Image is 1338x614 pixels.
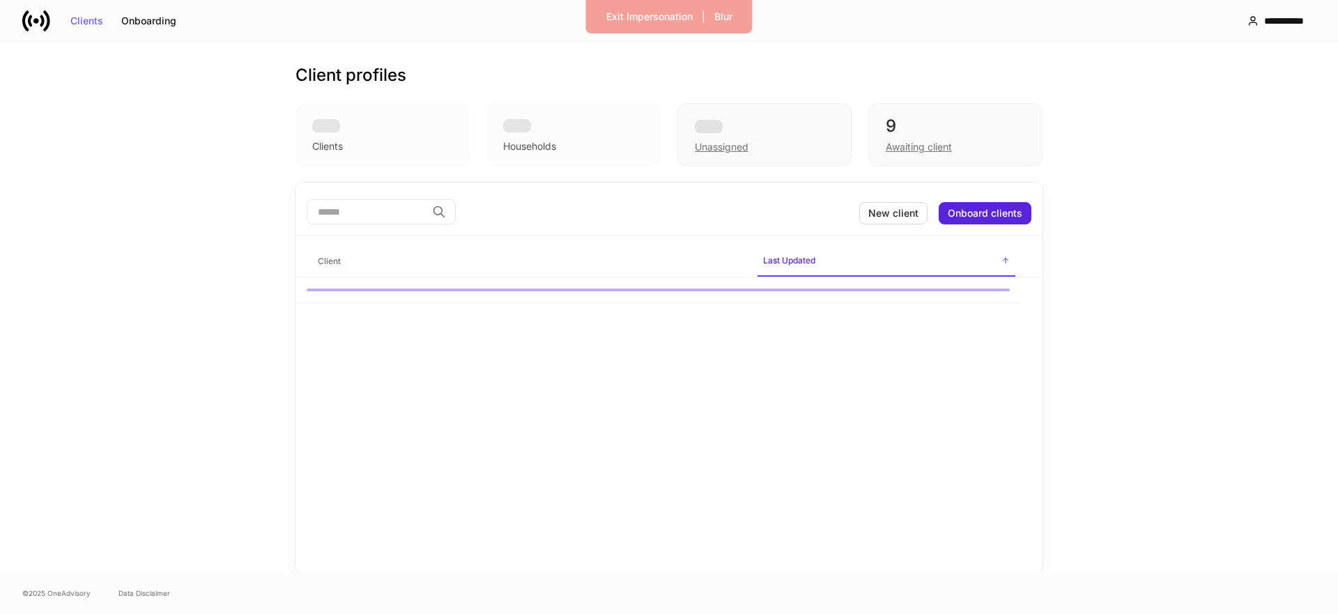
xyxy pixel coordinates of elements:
div: Onboard clients [948,208,1022,218]
div: Households [503,139,556,153]
span: Last Updated [758,247,1015,277]
div: Unassigned [677,103,852,166]
button: New client [859,202,928,224]
span: © 2025 OneAdvisory [22,588,91,599]
div: 9Awaiting client [868,103,1043,166]
div: Clients [312,139,343,153]
div: New client [868,208,918,218]
a: Data Disclaimer [118,588,170,599]
h6: Client [318,254,341,268]
button: Blur [705,6,741,28]
div: Unassigned [695,140,748,154]
div: Awaiting client [886,140,952,154]
div: Clients [70,16,103,26]
div: 9 [886,115,1025,137]
button: Onboarding [112,10,185,32]
button: Onboard clients [939,202,1031,224]
h6: Last Updated [763,254,815,267]
button: Clients [61,10,112,32]
span: Client [312,247,746,276]
div: Exit Impersonation [606,12,693,22]
div: Blur [714,12,732,22]
h3: Client profiles [295,64,406,86]
button: Exit Impersonation [597,6,702,28]
div: Onboarding [121,16,176,26]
